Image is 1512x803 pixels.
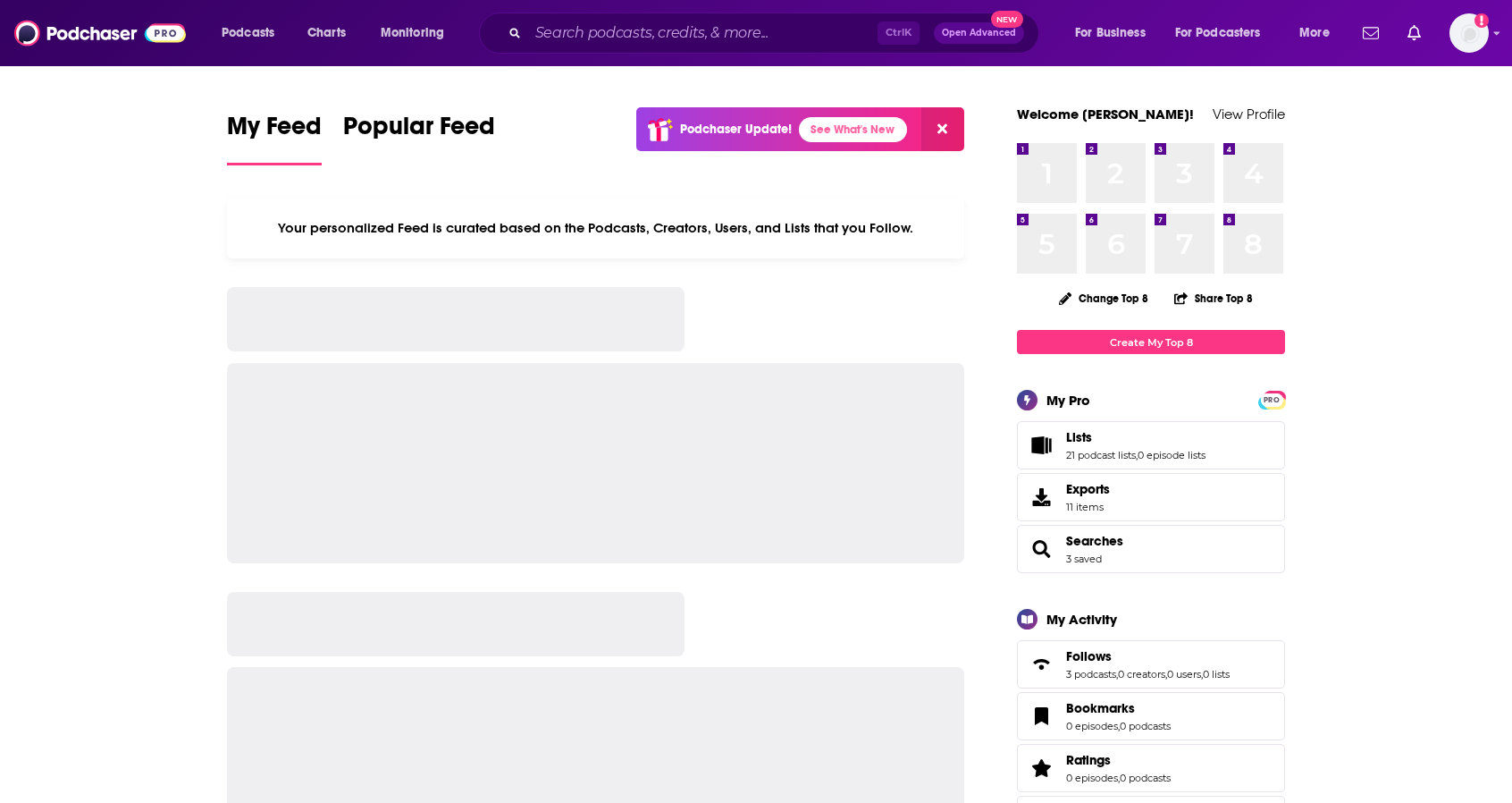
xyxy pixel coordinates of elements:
[1046,611,1117,628] div: My Activity
[1017,106,1194,123] a: Welcome [PERSON_NAME]!
[1046,392,1090,409] div: My Pro
[343,111,495,152] span: Popular Feed
[227,111,322,152] span: My Feed
[1136,449,1138,461] span: ,
[296,19,357,47] a: Charts
[496,13,1056,54] div: Search podcasts, credits, & more...
[1066,668,1116,680] a: 3 podcasts
[934,22,1024,44] button: Open AdvancedNew
[14,16,186,50] img: Podchaser - Follow, Share and Rate Podcasts
[227,198,964,258] div: Your personalized Feed is curated based on the Podcasts, Creators, Users, and Lists that you Follow.
[1118,720,1120,732] span: ,
[1017,692,1285,740] span: Bookmarks
[1066,752,1111,768] span: Ratings
[1474,13,1489,28] svg: Add a profile image
[1203,668,1230,680] a: 0 lists
[1175,21,1261,46] span: For Podcasters
[1120,720,1171,732] a: 0 podcasts
[1023,704,1059,729] a: Bookmarks
[1400,18,1428,48] a: Show notifications dropdown
[1017,330,1285,354] a: Create My Top 8
[1261,393,1282,407] span: PRO
[1066,700,1135,716] span: Bookmarks
[222,21,274,46] span: Podcasts
[1066,449,1136,461] a: 21 podcast lists
[1023,652,1059,677] a: Follows
[307,21,346,46] span: Charts
[1017,525,1285,573] span: Searches
[1299,21,1330,46] span: More
[1213,106,1285,123] a: View Profile
[1165,668,1167,680] span: ,
[1118,772,1120,784] span: ,
[1048,287,1159,309] button: Change Top 8
[799,117,907,142] a: See What's New
[680,122,792,137] p: Podchaser Update!
[942,29,1016,38] span: Open Advanced
[1261,393,1282,406] a: PRO
[1023,537,1059,562] a: Searches
[1356,18,1386,48] a: Show notifications dropdown
[1118,668,1165,680] a: 0 creators
[1116,668,1118,680] span: ,
[343,111,495,165] a: Popular Feed
[1066,429,1092,445] span: Lists
[209,19,298,47] button: open menu
[1120,772,1171,784] a: 0 podcasts
[1066,481,1110,497] span: Exports
[1066,553,1102,565] a: 3 saved
[1017,744,1285,792] span: Ratings
[1449,13,1489,53] img: User Profile
[381,21,444,46] span: Monitoring
[1066,501,1110,513] span: 11 items
[1066,533,1123,549] a: Searches
[1066,752,1171,768] a: Ratings
[1066,700,1171,716] a: Bookmarks
[1017,421,1285,469] span: Lists
[1017,640,1285,689] span: Follows
[1163,19,1287,47] button: open menu
[1066,429,1205,445] a: Lists
[1173,281,1254,316] button: Share Top 8
[1023,485,1059,510] span: Exports
[1066,720,1118,732] a: 0 episodes
[1023,756,1059,781] a: Ratings
[227,111,322,165] a: My Feed
[528,19,878,47] input: Search podcasts, credits, & more...
[368,19,467,47] button: open menu
[1066,772,1118,784] a: 0 episodes
[1167,668,1201,680] a: 0 users
[1063,19,1168,47] button: open menu
[1017,473,1285,521] a: Exports
[1287,19,1352,47] button: open menu
[1449,13,1489,53] span: Logged in as megcassidy
[878,21,920,45] span: Ctrl K
[1449,13,1489,53] button: Show profile menu
[1066,648,1112,664] span: Follows
[1023,433,1059,458] a: Lists
[1201,668,1203,680] span: ,
[1075,21,1146,46] span: For Business
[1138,449,1205,461] a: 0 episode lists
[1066,648,1230,664] a: Follows
[991,11,1023,28] span: New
